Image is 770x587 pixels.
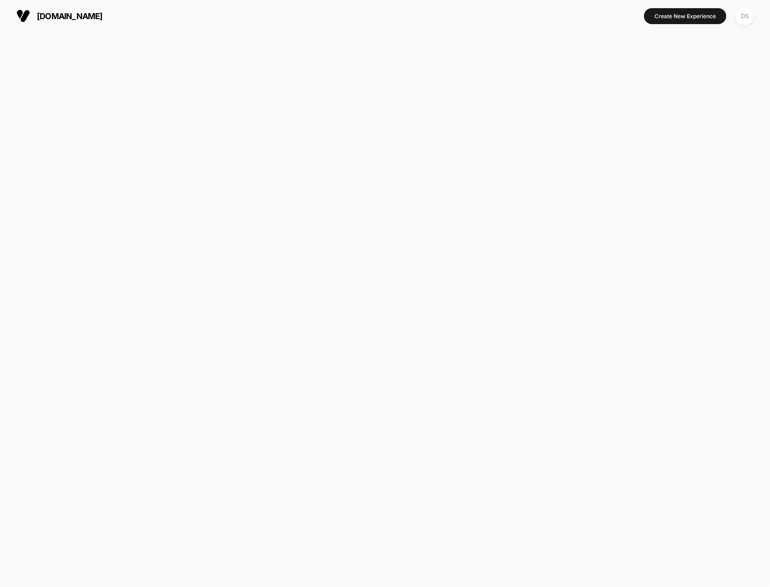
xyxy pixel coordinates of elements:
button: [DOMAIN_NAME] [14,9,106,23]
button: Create New Experience [644,8,726,24]
button: DS [733,7,756,25]
img: Visually logo [16,9,30,23]
div: DS [736,7,754,25]
span: [DOMAIN_NAME] [37,11,103,21]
